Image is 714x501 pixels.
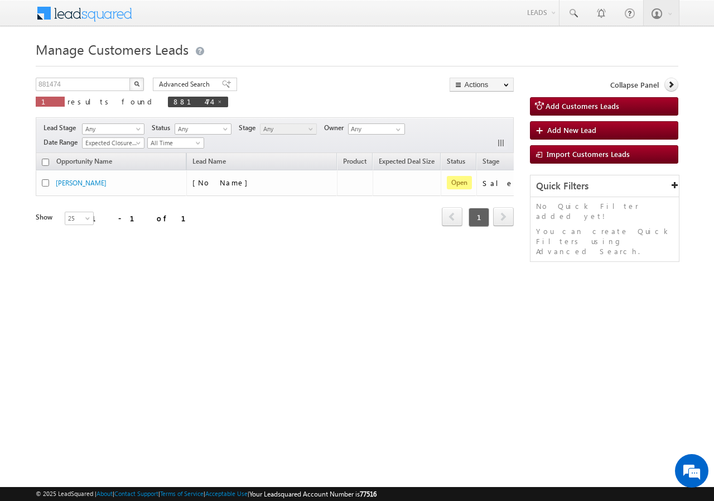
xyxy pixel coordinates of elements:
[36,489,377,499] span: © 2025 LeadSquared | | | | |
[379,157,435,165] span: Expected Deal Size
[42,159,49,166] input: Check all records
[447,176,472,189] span: Open
[450,78,514,92] button: Actions
[547,125,596,135] span: Add New Lead
[83,124,141,134] span: Any
[483,157,499,165] span: Stage
[91,212,199,225] div: 1 - 1 of 1
[148,138,201,148] span: All Time
[147,137,204,149] a: All Time
[373,155,440,170] a: Expected Deal Size
[82,137,144,149] a: Expected Closure Date
[173,97,211,106] span: 881474
[239,123,260,133] span: Stage
[56,179,107,187] a: [PERSON_NAME]
[51,155,118,170] a: Opportunity Name
[477,155,505,170] a: Stage
[442,208,462,226] a: prev
[483,178,561,188] div: Sale Marked
[249,490,377,498] span: Your Leadsquared Account Number is
[44,137,82,147] span: Date Range
[390,124,404,135] a: Show All Items
[175,124,228,134] span: Any
[65,213,95,223] span: 25
[493,208,514,226] a: next
[441,155,471,170] a: Status
[343,157,366,165] span: Product
[65,212,94,225] a: 25
[348,123,405,135] input: Type to Search
[160,490,204,497] a: Terms of Service
[260,124,313,134] span: Any
[442,207,462,226] span: prev
[530,175,679,197] div: Quick Filters
[469,208,489,227] span: 1
[610,80,659,90] span: Collapse Panel
[547,149,630,159] span: Import Customers Leads
[205,490,248,497] a: Acceptable Use
[536,201,673,221] p: No Quick Filter added yet!
[67,97,156,106] span: results found
[493,207,514,226] span: next
[192,178,253,187] span: [No Name]
[159,79,213,89] span: Advanced Search
[97,490,113,497] a: About
[83,138,141,148] span: Expected Closure Date
[546,101,619,111] span: Add Customers Leads
[134,81,139,87] img: Search
[56,157,112,165] span: Opportunity Name
[324,123,348,133] span: Owner
[44,123,80,133] span: Lead Stage
[536,226,673,256] p: You can create Quick Filters using Advanced Search.
[260,123,317,135] a: Any
[152,123,175,133] span: Status
[82,123,144,135] a: Any
[187,155,231,170] span: Lead Name
[41,97,59,106] span: 1
[36,212,56,222] div: Show
[175,123,231,135] a: Any
[114,490,158,497] a: Contact Support
[360,490,377,498] span: 77516
[36,40,189,58] span: Manage Customers Leads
